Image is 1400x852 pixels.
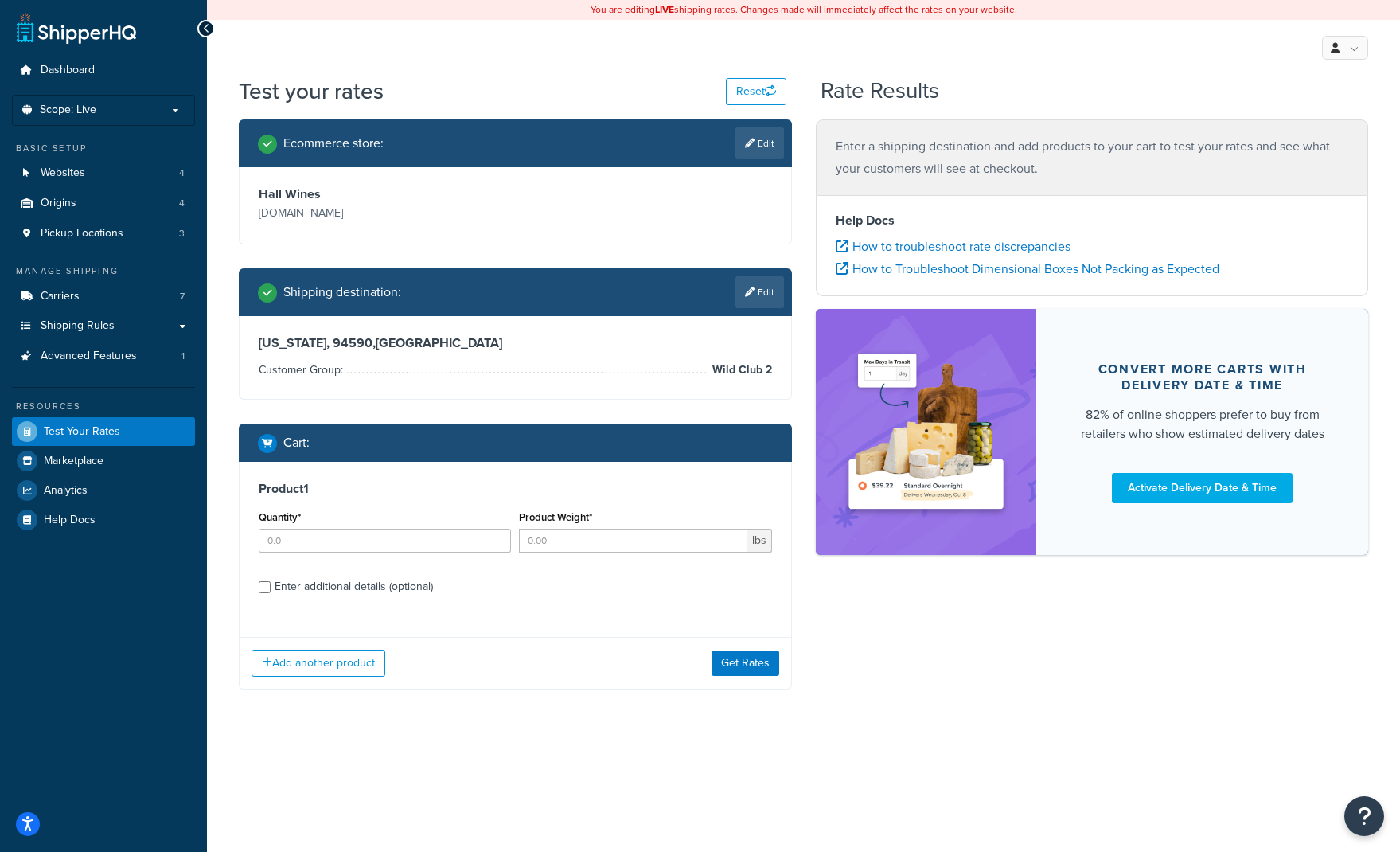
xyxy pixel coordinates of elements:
div: Enter additional details (optional) [275,576,433,598]
b: LIVE [655,2,674,17]
a: Websites4 [12,158,195,188]
span: lbs [747,529,772,553]
label: Product Weight* [519,511,592,523]
h3: Product 1 [259,481,772,497]
a: Origins4 [12,189,195,218]
a: Carriers7 [12,282,195,311]
h2: Ecommerce store : [283,136,384,150]
span: 4 [179,166,185,180]
button: Reset [726,78,786,105]
span: Help Docs [44,514,96,527]
span: 4 [179,197,185,210]
li: Pickup Locations [12,219,195,248]
label: Quantity* [259,511,301,523]
a: Advanced Features1 [12,342,195,371]
a: Help Docs [12,506,195,534]
span: Origins [41,197,76,210]
a: Shipping Rules [12,311,195,341]
button: Add another product [252,650,385,677]
div: Resources [12,400,195,413]
a: How to troubleshoot rate discrepancies [836,237,1070,256]
span: Pickup Locations [41,227,123,240]
li: Carriers [12,282,195,311]
h2: Shipping destination : [283,285,401,299]
span: Marketplace [44,455,103,468]
span: Scope: Live [40,104,96,117]
h3: Hall Wines [259,186,511,202]
h1: Test your rates [239,76,384,107]
h2: Rate Results [821,79,939,104]
span: Shipping Rules [41,319,115,333]
input: 0.0 [259,529,511,553]
a: Edit [735,276,784,308]
a: Test Your Rates [12,417,195,446]
a: Edit [735,127,784,159]
img: feature-image-ddt-36eae7f7280da8017bfb280eaccd9c446f90b1fe08728e4019434db127062ab4.png [840,333,1013,531]
input: 0.00 [519,529,747,553]
input: Enter additional details (optional) [259,581,271,593]
span: Test Your Rates [44,425,120,439]
button: Open Resource Center [1344,796,1384,836]
span: 7 [180,290,185,303]
h2: Cart : [283,436,310,450]
a: Analytics [12,476,195,505]
span: 1 [181,350,185,363]
span: Websites [41,166,85,180]
li: Websites [12,158,195,188]
a: Dashboard [12,56,195,85]
li: Origins [12,189,195,218]
div: Manage Shipping [12,264,195,278]
div: 82% of online shoppers prefer to buy from retailers who show estimated delivery dates [1074,405,1330,444]
span: 3 [179,227,185,240]
li: Advanced Features [12,342,195,371]
button: Get Rates [712,651,779,676]
div: Basic Setup [12,142,195,155]
span: Advanced Features [41,350,137,363]
span: Customer Group: [259,362,347,378]
h3: [US_STATE], 94590 , [GEOGRAPHIC_DATA] [259,335,772,351]
a: Activate Delivery Date & Time [1112,473,1293,503]
div: Convert more carts with delivery date & time [1074,362,1330,393]
span: Analytics [44,484,88,498]
p: Enter a shipping destination and add products to your cart to test your rates and see what your c... [836,135,1349,180]
h4: Help Docs [836,211,1349,230]
span: Wild Club 2 [708,361,772,380]
p: [DOMAIN_NAME] [259,202,511,225]
a: Pickup Locations3 [12,219,195,248]
span: Carriers [41,290,80,303]
span: Dashboard [41,64,95,77]
a: Marketplace [12,447,195,475]
a: How to Troubleshoot Dimensional Boxes Not Packing as Expected [836,260,1219,278]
